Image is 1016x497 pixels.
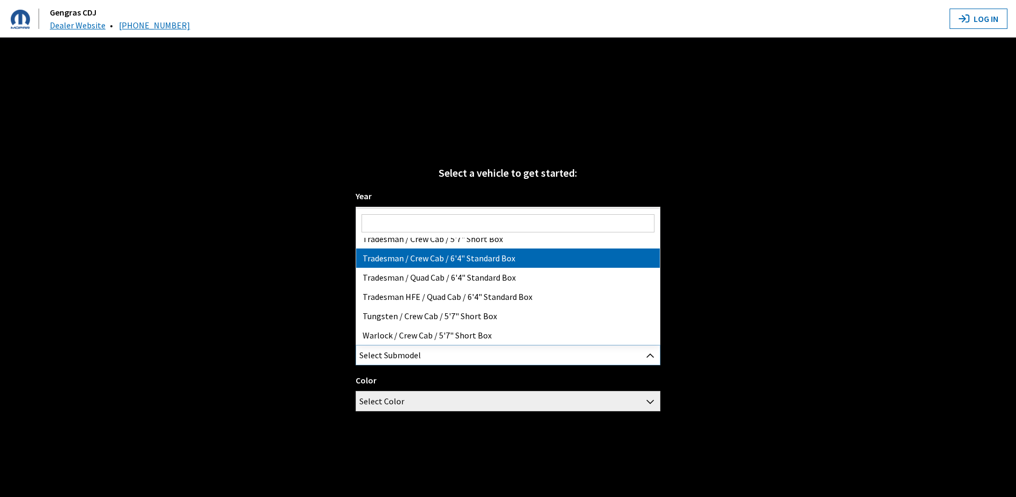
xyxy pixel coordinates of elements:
input: Search [362,214,654,232]
img: Dashboard [11,10,30,29]
div: Select a vehicle to get started: [356,165,660,181]
span: Select Submodel [359,345,421,365]
span: • [110,20,113,31]
a: [PHONE_NUMBER] [119,20,190,31]
span: Select Submodel [356,345,659,365]
label: Year [356,190,372,202]
span: Select Color [359,391,404,411]
span: 2025 [356,207,660,227]
span: 2025 [356,207,659,227]
li: Warlock / Crew Cab / 5'7" Short Box [356,326,659,345]
li: Tradesman / Crew Cab / 6'4" Standard Box [356,248,659,268]
span: Select Color [356,391,660,411]
li: Tradesman / Quad Cab / 6'4" Standard Box [356,268,659,287]
span: Select Color [356,391,659,411]
button: Log In [950,9,1007,29]
a: Gengras CDJ [50,7,96,18]
label: Color [356,374,377,387]
span: Select Submodel [356,345,660,365]
a: Dealer Website [50,20,106,31]
li: Tradesman HFE / Quad Cab / 6'4" Standard Box [356,287,659,306]
li: Tungsten / Crew Cab / 5'7" Short Box [356,306,659,326]
li: Tradesman / Crew Cab / 5'7" Short Box [356,229,659,248]
a: Gengras CDJ logo [11,9,48,29]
